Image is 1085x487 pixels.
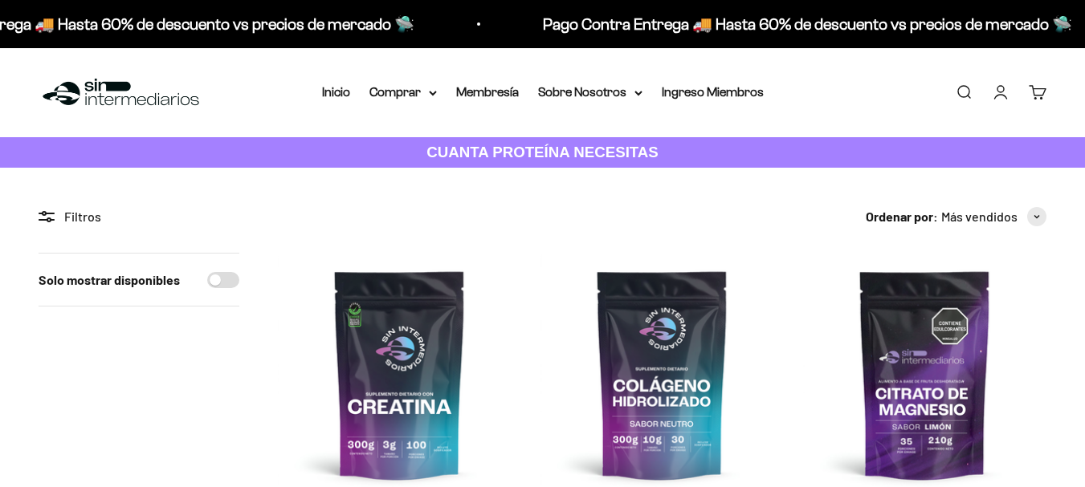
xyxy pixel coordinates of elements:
a: Membresía [456,85,519,99]
a: Inicio [322,85,350,99]
button: Más vendidos [941,206,1046,227]
p: Pago Contra Entrega 🚚 Hasta 60% de descuento vs precios de mercado 🛸 [536,11,1066,37]
strong: CUANTA PROTEÍNA NECESITAS [426,144,659,160]
span: Ordenar por: [866,206,938,227]
span: Más vendidos [941,206,1018,227]
summary: Sobre Nosotros [538,82,642,103]
a: Ingreso Miembros [662,85,764,99]
label: Solo mostrar disponibles [39,270,180,290]
summary: Comprar [369,82,437,103]
div: Filtros [39,206,239,227]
